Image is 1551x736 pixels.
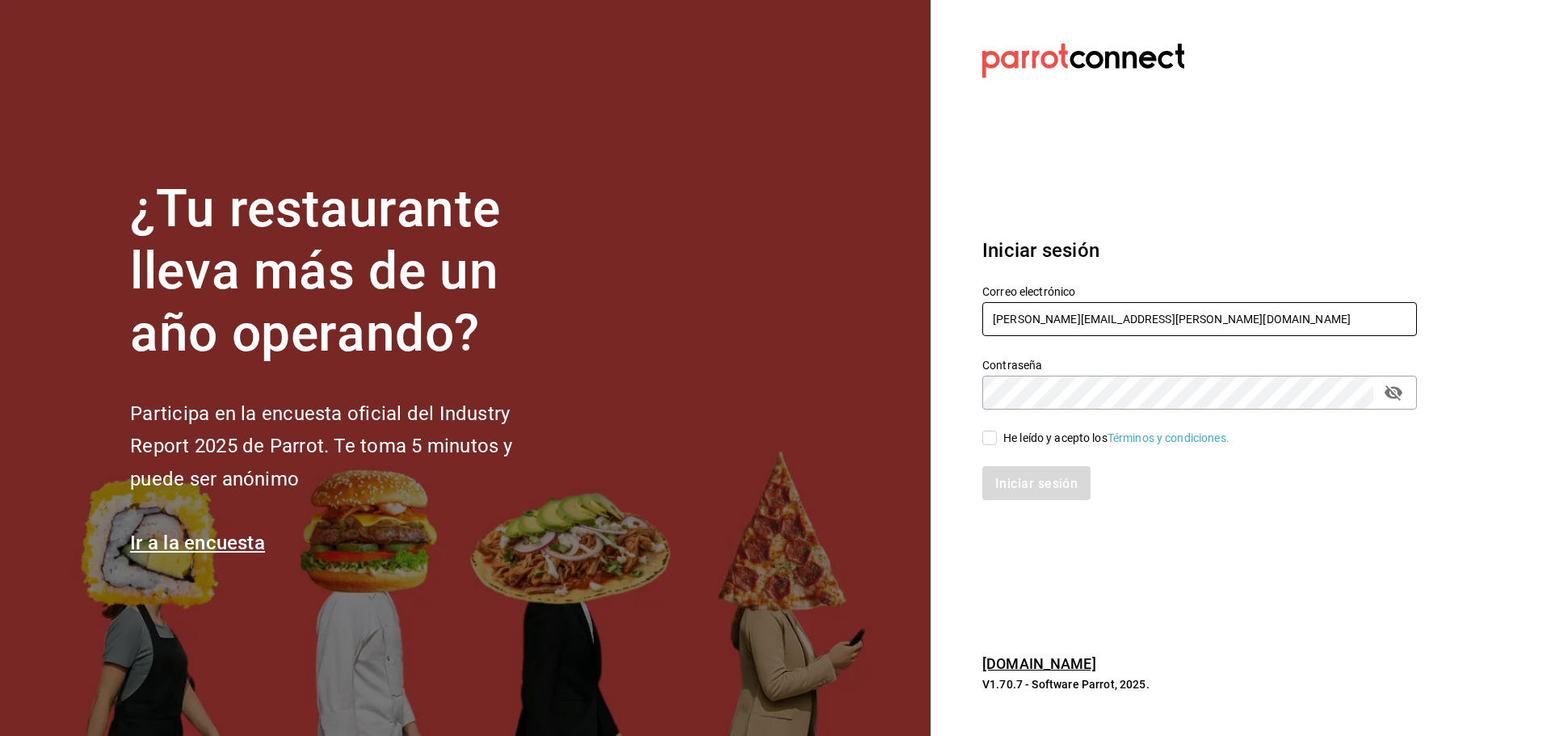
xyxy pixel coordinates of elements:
[1108,431,1229,444] a: Términos y condiciones.
[130,402,512,491] font: Participa en la encuesta oficial del Industry Report 2025 de Parrot. Te toma 5 minutos y puede se...
[982,239,1099,262] font: Iniciar sesión
[982,359,1042,372] font: Contraseña
[982,655,1096,672] a: [DOMAIN_NAME]
[982,302,1417,336] input: Ingresa tu correo electrónico
[982,678,1150,691] font: V1.70.7 - Software Parrot, 2025.
[130,532,265,554] a: Ir a la encuesta
[1003,431,1108,444] font: He leído y acepto los
[130,179,500,364] font: ¿Tu restaurante lleva más de un año operando?
[1380,379,1407,406] button: campo de contraseña
[982,285,1075,298] font: Correo electrónico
